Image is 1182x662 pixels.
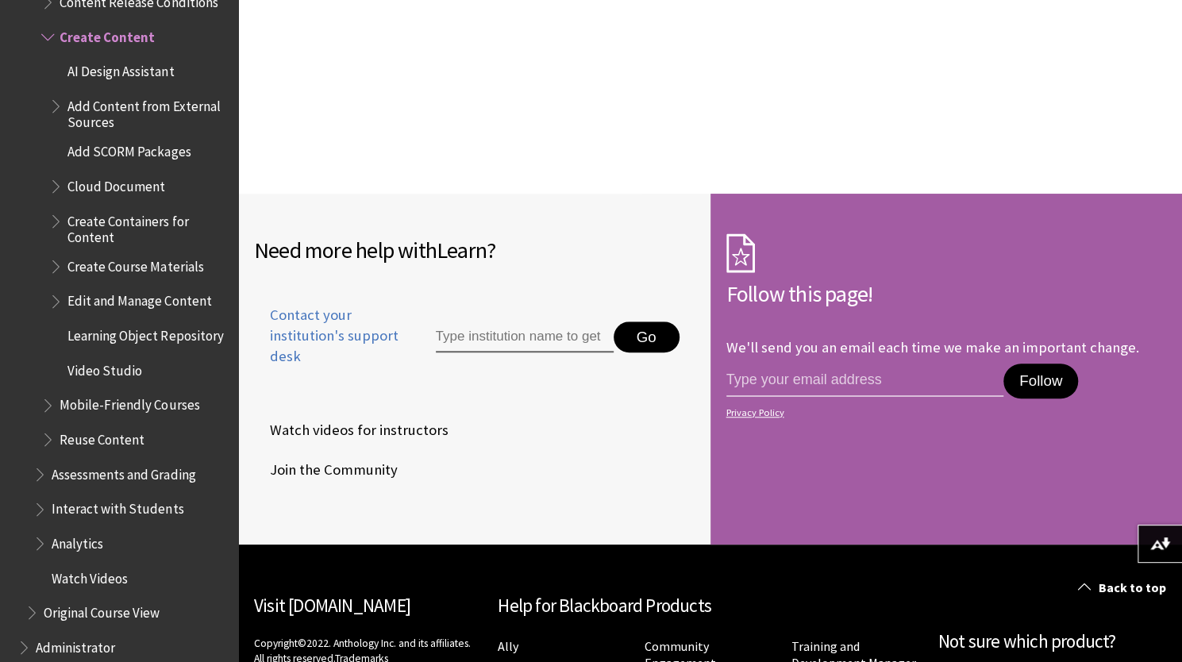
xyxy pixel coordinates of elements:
[254,594,410,617] a: Visit [DOMAIN_NAME]
[938,628,1166,656] h2: Not sure which product?
[52,530,103,552] span: Analytics
[254,458,401,482] a: Join the Community
[726,364,1004,397] input: email address
[67,173,165,194] span: Cloud Document
[1003,364,1078,398] button: Follow
[67,357,142,379] span: Video Studio
[67,253,203,275] span: Create Course Materials
[437,236,487,264] span: Learn
[254,233,695,267] h2: Need more help with ?
[67,138,191,160] span: Add SCORM Packages
[1066,573,1182,602] a: Back to top
[726,277,1167,310] h2: Follow this page!
[60,24,155,45] span: Create Content
[52,461,195,483] span: Assessments and Grading
[726,233,755,273] img: Subscription Icon
[254,418,449,442] span: Watch videos for instructors
[67,93,227,130] span: Add Content from External Sources
[254,418,452,442] a: Watch videos for instructors
[254,305,399,368] span: Contact your institution's support desk
[60,426,144,448] span: Reuse Content
[726,338,1139,356] p: We'll send you an email each time we make an important change.
[44,599,160,621] span: Original Course View
[254,305,399,387] a: Contact your institution's support desk
[36,634,115,656] span: Administrator
[67,288,211,310] span: Edit and Manage Content
[52,496,183,518] span: Interact with Students
[60,392,199,414] span: Mobile-Friendly Courses
[726,407,1162,418] a: Privacy Policy
[436,321,614,353] input: Type institution name to get support
[67,59,174,80] span: AI Design Assistant
[498,592,922,620] h2: Help for Blackboard Products
[254,458,398,482] span: Join the Community
[498,638,518,655] a: Ally
[52,565,128,587] span: Watch Videos
[67,208,227,245] span: Create Containers for Content
[614,321,680,353] button: Go
[67,322,223,344] span: Learning Object Repository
